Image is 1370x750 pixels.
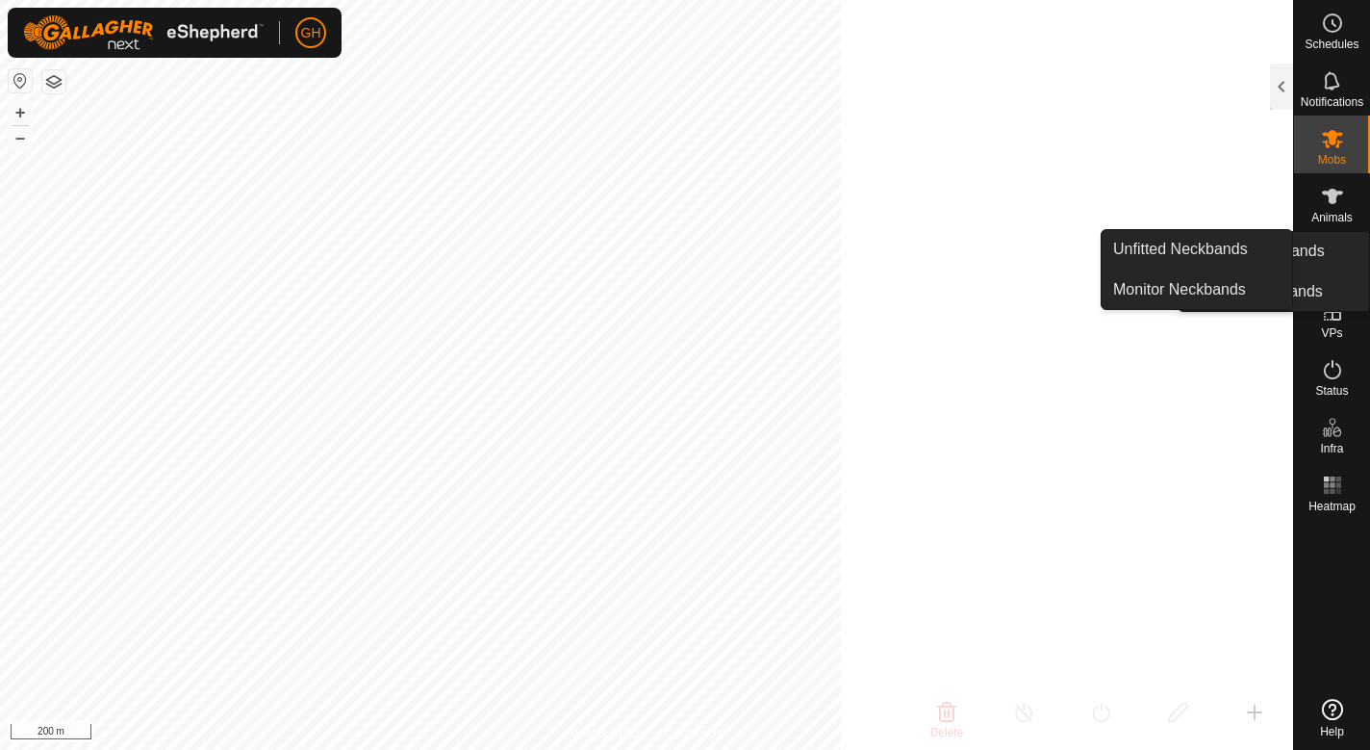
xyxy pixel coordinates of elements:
[1301,96,1363,108] span: Notifications
[23,15,264,50] img: Gallagher Logo
[1102,230,1292,269] a: Unfitted Neckbands
[1305,39,1358,50] span: Schedules
[1321,327,1342,339] span: VPs
[1102,271,1292,309] a: Monitor Neckbands
[571,725,643,742] a: Privacy Policy
[1113,238,1248,261] span: Unfitted Neckbands
[1320,443,1343,454] span: Infra
[1113,278,1246,301] span: Monitor Neckbands
[301,23,321,43] span: GH
[1315,385,1348,397] span: Status
[1318,154,1346,166] span: Mobs
[1308,501,1356,512] span: Heatmap
[42,70,65,93] button: Map Layers
[666,725,723,742] a: Contact Us
[9,126,32,149] button: –
[1311,212,1353,223] span: Animals
[1294,691,1370,745] a: Help
[9,69,32,92] button: Reset Map
[1320,726,1344,737] span: Help
[9,101,32,124] button: +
